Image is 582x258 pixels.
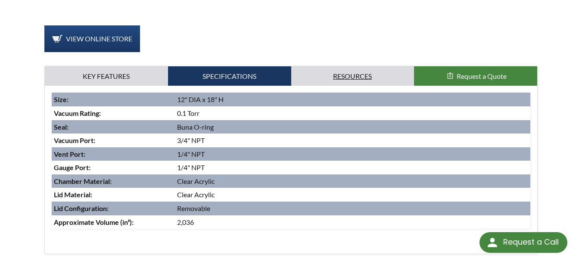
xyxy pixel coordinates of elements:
td: 12" DIA x 18" H [175,93,530,106]
td: Clear Acrylic [175,174,530,188]
img: round button [486,236,499,249]
td: : [52,188,175,202]
button: Request a Quote [414,66,537,86]
span: Request a Quote [457,72,507,80]
td: : [52,174,175,188]
td: : [52,120,175,134]
td: : [52,161,175,174]
strong: Lid Material [54,190,90,199]
td: 2,036 [175,215,530,229]
strong: Approximate Volume (in³) [54,218,132,226]
td: : [52,134,175,147]
strong: Chamber Material [54,177,110,185]
td: Clear Acrylic [175,188,530,202]
td: : [52,106,175,120]
td: 1/4" NPT [175,147,530,161]
strong: Vacuum Port [54,136,93,144]
strong: Seal [54,123,67,131]
strong: Vacuum Rating [54,109,99,117]
strong: Gauge Port [54,163,89,171]
div: Request a Call [479,232,567,253]
strong: Lid Configuration [54,204,107,212]
td: : [52,147,175,161]
strong: Size [54,95,67,103]
td: : [52,93,175,106]
strong: Vent Port [54,150,84,158]
span: View Online Store [66,34,132,43]
td: Buna O-ring [175,120,530,134]
a: Specifications [168,66,291,86]
td: 0.1 Torr [175,106,530,120]
td: : [52,215,175,229]
td: 1/4" NPT [175,161,530,174]
a: View Online Store [44,25,140,52]
td: 3/4" NPT [175,134,530,147]
a: Key Features [45,66,168,86]
div: Request a Call [503,232,559,252]
td: Removable [175,202,530,215]
td: : [52,202,175,215]
a: Resources [291,66,414,86]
